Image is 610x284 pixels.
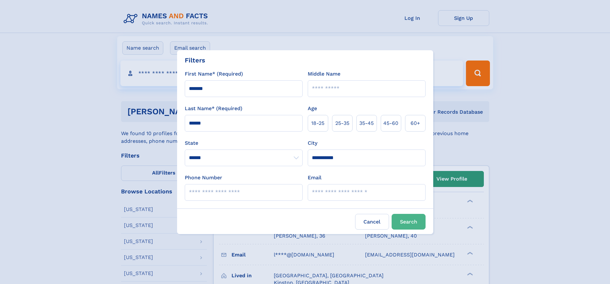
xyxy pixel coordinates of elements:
span: 60+ [411,119,420,127]
label: City [308,139,317,147]
label: Middle Name [308,70,340,78]
button: Search [392,214,426,230]
label: Cancel [355,214,389,230]
label: Phone Number [185,174,222,182]
span: 35‑45 [359,119,374,127]
span: 45‑60 [383,119,398,127]
label: Last Name* (Required) [185,105,242,112]
label: State [185,139,303,147]
span: 25‑35 [335,119,349,127]
label: Email [308,174,321,182]
label: First Name* (Required) [185,70,243,78]
label: Age [308,105,317,112]
span: 18‑25 [311,119,324,127]
div: Filters [185,55,205,65]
